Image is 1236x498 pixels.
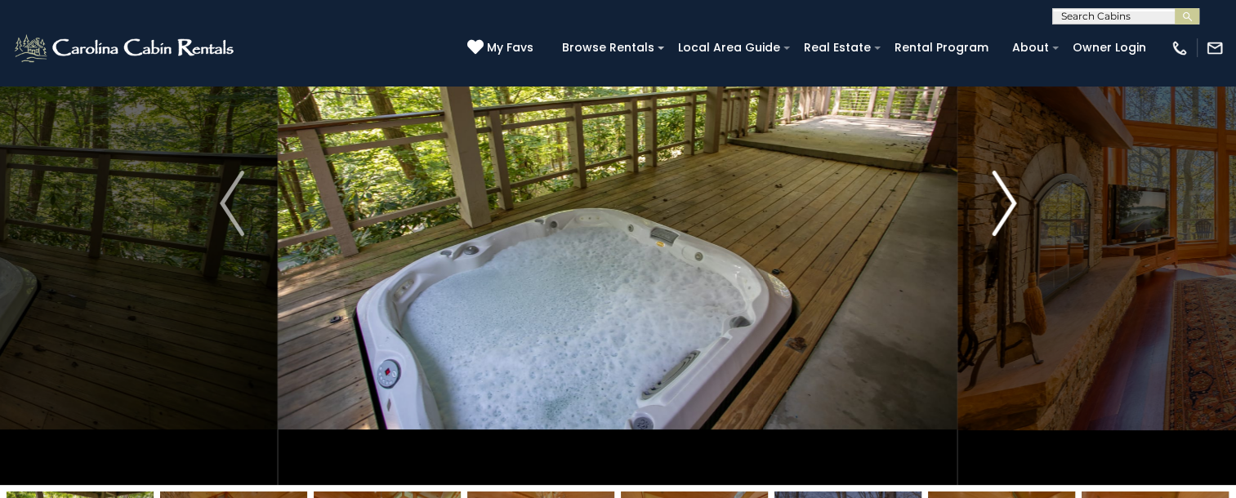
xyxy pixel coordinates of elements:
img: arrow [220,171,244,236]
a: Real Estate [796,35,879,60]
a: About [1004,35,1057,60]
a: My Favs [467,39,538,57]
a: Owner Login [1064,35,1154,60]
img: phone-regular-white.png [1171,39,1189,57]
a: Rental Program [886,35,997,60]
img: mail-regular-white.png [1206,39,1224,57]
span: My Favs [487,39,533,56]
a: Local Area Guide [670,35,788,60]
img: arrow [992,171,1016,236]
a: Browse Rentals [554,35,663,60]
img: White-1-2.png [12,32,239,64]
